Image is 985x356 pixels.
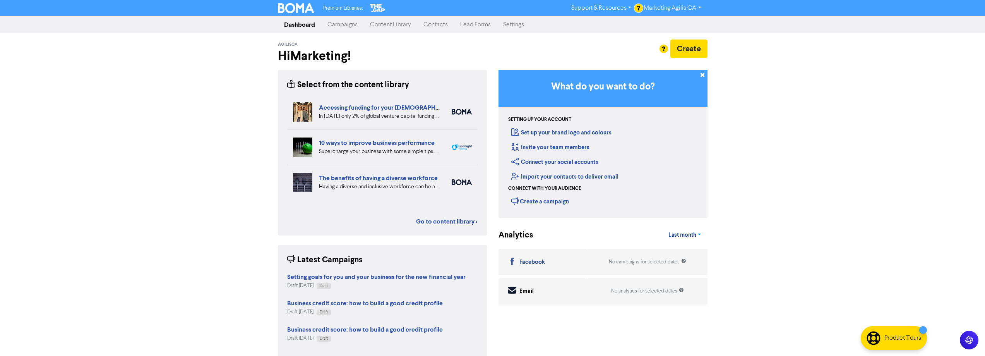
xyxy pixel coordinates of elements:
[319,112,440,120] div: In 2024 only 2% of global venture capital funding went to female-only founding teams. We highligh...
[287,299,443,307] strong: Business credit score: how to build a good credit profile
[287,301,443,307] a: Business credit score: how to build a good credit profile
[287,273,466,281] strong: Setting goals for you and your business for the new financial year
[319,183,440,191] div: Having a diverse and inclusive workforce can be a major boost for your business. We list four of ...
[637,2,707,14] a: Marketing Agilis CA
[319,104,508,112] a: Accessing funding for your [DEMOGRAPHIC_DATA]-led businesses
[323,6,363,11] span: Premium Libraries:
[416,217,478,226] a: Go to content library >
[319,148,440,156] div: Supercharge your business with some simple tips. Eliminate distractions & bad customers, get a pl...
[321,17,364,33] a: Campaigns
[320,310,328,314] span: Draft
[452,109,472,115] img: boma
[498,229,524,241] div: Analytics
[452,179,472,185] img: boma
[497,17,530,33] a: Settings
[287,335,443,342] div: Draft [DATE]
[508,116,571,123] div: Setting up your account
[519,258,545,267] div: Facebook
[278,49,487,64] h2: Hi Marketing !
[609,258,686,266] div: No campaigns for selected dates
[452,144,472,150] img: spotlight
[511,144,589,151] a: Invite your team members
[508,185,581,192] div: Connect with your audience
[519,287,534,296] div: Email
[668,232,696,239] span: Last month
[287,274,466,280] a: Setting goals for you and your business for the new financial year
[511,173,618,181] a: Import your contacts to deliver email
[670,40,707,58] button: Create
[611,287,684,295] div: No analytics for selected dates
[287,327,443,333] a: Business credit score: how to build a good credit profile
[454,17,497,33] a: Lead Forms
[946,319,985,356] iframe: Chat Widget
[287,282,466,289] div: Draft [DATE]
[287,254,363,266] div: Latest Campaigns
[417,17,454,33] a: Contacts
[287,326,443,334] strong: Business credit score: how to build a good credit profile
[278,42,298,47] span: AgilisCA
[511,158,598,166] a: Connect your social accounts
[498,70,707,218] div: Getting Started in BOMA
[565,2,637,14] a: Support & Resources
[369,3,386,13] img: The Gap
[278,17,321,33] a: Dashboard
[320,284,328,288] span: Draft
[278,3,314,13] img: BOMA Logo
[511,129,612,136] a: Set up your brand logo and colours
[511,195,569,207] div: Create a campaign
[320,337,328,341] span: Draft
[287,79,409,91] div: Select from the content library
[364,17,417,33] a: Content Library
[662,227,707,243] a: Last month
[510,81,696,93] h3: What do you want to do?
[319,139,435,147] a: 10 ways to improve business performance
[319,174,438,182] a: The benefits of having a diverse workforce
[287,308,443,316] div: Draft [DATE]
